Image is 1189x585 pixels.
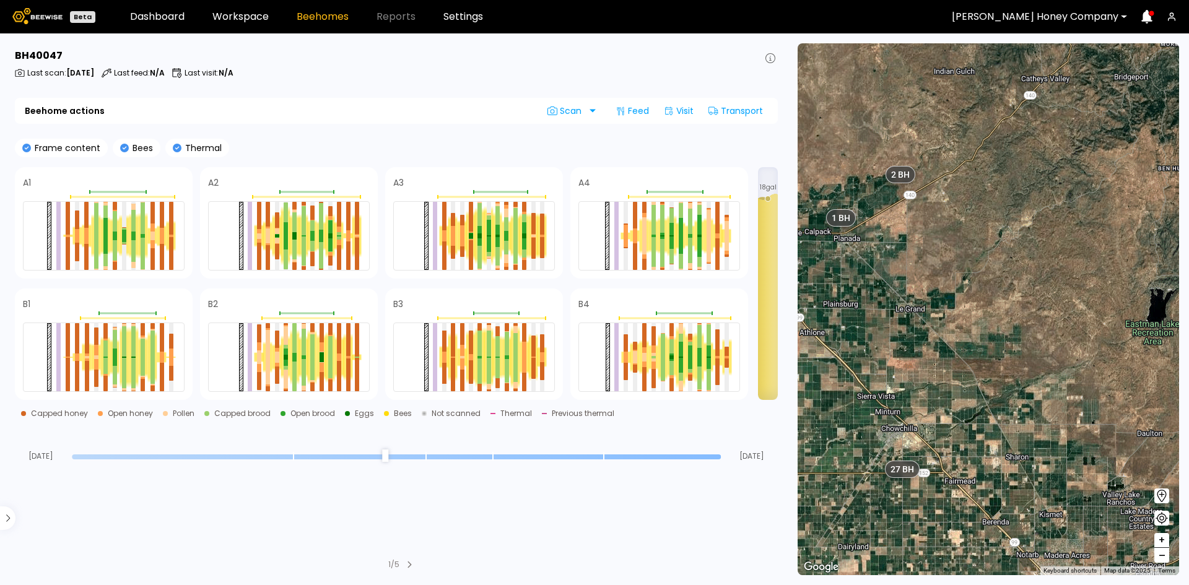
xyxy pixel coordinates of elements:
[130,12,185,22] a: Dashboard
[27,69,94,77] p: Last scan :
[1158,567,1175,574] a: Terms (opens in new tab)
[659,101,699,121] div: Visit
[208,178,219,187] h4: A2
[15,51,63,61] h3: BH 40047
[108,410,153,417] div: Open honey
[66,67,94,78] b: [DATE]
[500,410,532,417] div: Thermal
[832,212,850,223] span: 1 BH
[578,300,590,308] h4: B4
[394,410,412,417] div: Bees
[355,410,374,417] div: Eggs
[185,69,233,77] p: Last visit :
[15,453,67,460] span: [DATE]
[547,106,586,116] span: Scan
[703,101,768,121] div: Transport
[23,178,31,187] h4: A1
[31,410,88,417] div: Capped honey
[726,453,778,460] span: [DATE]
[297,12,349,22] a: Beehomes
[1154,548,1169,563] button: –
[173,410,194,417] div: Pollen
[393,178,404,187] h4: A3
[208,300,218,308] h4: B2
[1158,532,1165,548] span: +
[393,300,403,308] h4: B3
[760,184,777,191] span: 18 gal
[290,410,335,417] div: Open brood
[150,67,165,78] b: N/A
[891,464,914,475] span: 27 BH
[1159,548,1165,563] span: –
[443,12,483,22] a: Settings
[31,144,100,152] p: Frame content
[129,144,153,152] p: Bees
[25,106,105,115] b: Beehome actions
[214,410,271,417] div: Capped brood
[801,559,842,575] img: Google
[611,101,654,121] div: Feed
[1104,567,1151,574] span: Map data ©2025
[432,410,481,417] div: Not scanned
[219,67,233,78] b: N/A
[114,69,165,77] p: Last feed :
[181,144,222,152] p: Thermal
[388,559,399,570] div: 1 / 5
[1043,566,1097,575] button: Keyboard shortcuts
[891,169,910,180] span: 2 BH
[578,178,590,187] h4: A4
[12,8,63,24] img: Beewise logo
[552,410,614,417] div: Previous thermal
[377,12,416,22] span: Reports
[801,559,842,575] a: Open this area in Google Maps (opens a new window)
[23,300,30,308] h4: B1
[70,11,95,23] div: Beta
[212,12,269,22] a: Workspace
[1154,533,1169,548] button: +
